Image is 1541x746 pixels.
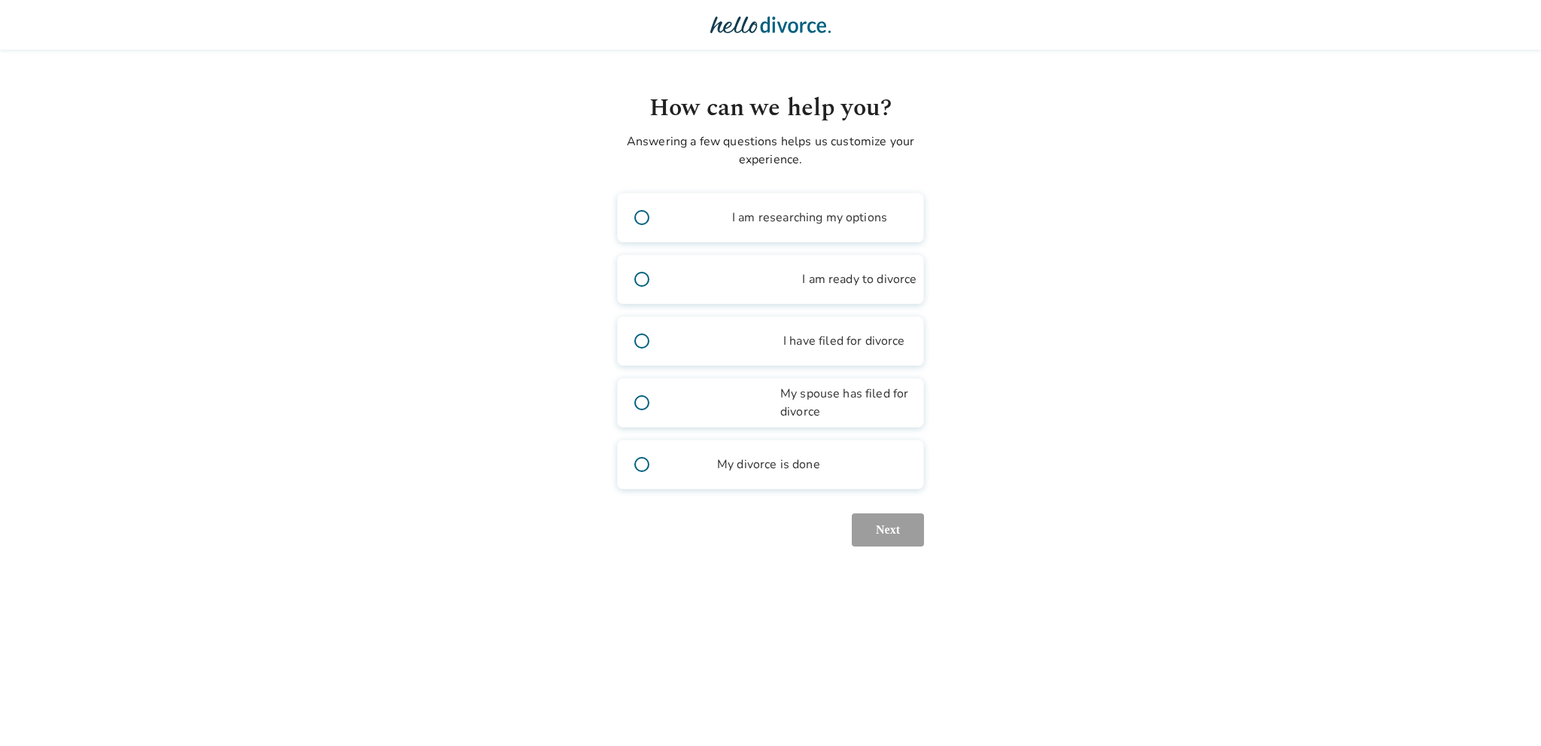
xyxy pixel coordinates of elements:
[672,209,690,227] span: book_2
[696,394,868,412] span: My spouse has filed for divorce
[849,513,924,547] button: Next
[617,132,924,169] p: Answering a few questions helps us customize your experience.
[672,332,690,350] span: outgoing_mail
[696,455,799,473] span: My divorce is done
[696,209,851,227] span: I am researching my options
[617,90,924,126] h1: How can we help you?
[672,270,690,288] span: bookmark_check
[672,455,690,473] span: gavel
[710,10,831,40] img: Hello Divorce Logo
[696,332,818,350] span: I have filed for divorce
[672,394,690,412] span: article_person
[696,270,810,288] span: I am ready to divorce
